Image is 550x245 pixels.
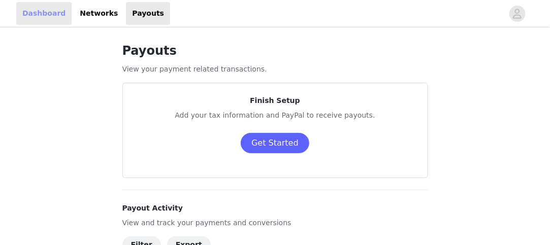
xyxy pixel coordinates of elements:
p: View your payment related transactions. [122,64,428,75]
p: Add your tax information and PayPal to receive payouts. [135,110,415,121]
p: View and track your payments and conversions [122,218,428,228]
p: Finish Setup [135,95,415,106]
a: Networks [74,2,124,25]
h4: Payout Activity [122,203,428,214]
h1: Payouts [122,42,428,60]
a: Dashboard [16,2,72,25]
button: Get Started [241,133,309,153]
a: Payouts [126,2,170,25]
div: avatar [512,6,522,22]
